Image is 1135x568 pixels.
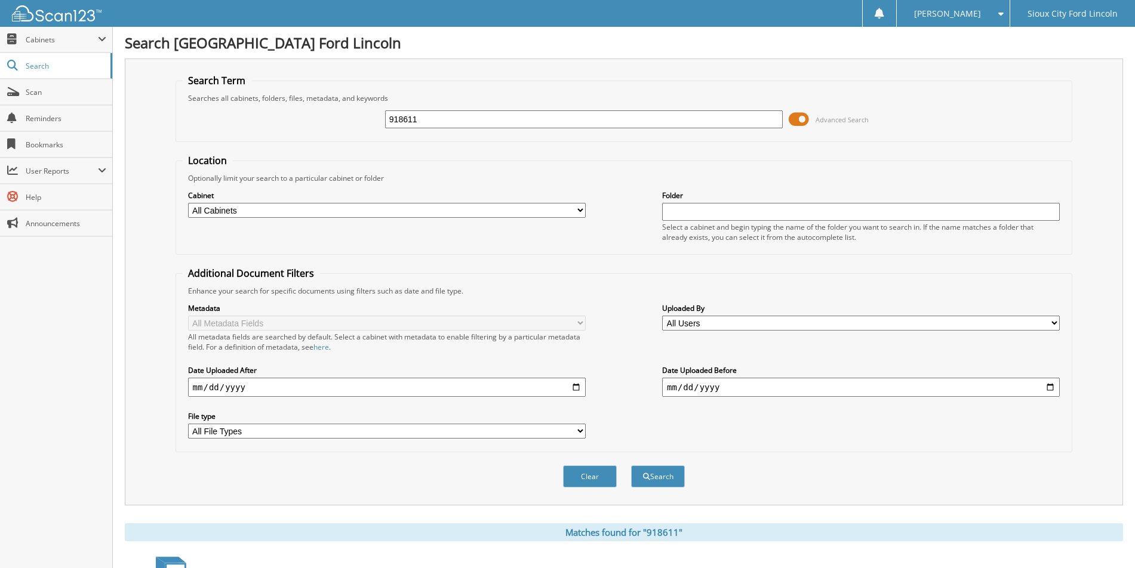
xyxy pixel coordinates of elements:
span: Sioux City Ford Lincoln [1028,10,1118,17]
label: Date Uploaded Before [662,365,1060,375]
span: User Reports [26,166,98,176]
img: scan123-logo-white.svg [12,5,101,21]
input: end [662,378,1060,397]
div: Select a cabinet and begin typing the name of the folder you want to search in. If the name match... [662,222,1060,242]
span: Search [26,61,104,71]
legend: Search Term [182,74,251,87]
label: Uploaded By [662,303,1060,313]
legend: Additional Document Filters [182,267,320,280]
label: File type [188,411,586,421]
span: Announcements [26,218,106,229]
label: Metadata [188,303,586,313]
button: Search [631,465,685,487]
legend: Location [182,154,233,167]
span: Bookmarks [26,140,106,150]
input: start [188,378,586,397]
a: here [313,342,329,352]
span: [PERSON_NAME] [914,10,981,17]
div: Enhance your search for specific documents using filters such as date and file type. [182,286,1066,296]
label: Folder [662,190,1060,200]
span: Scan [26,87,106,97]
div: Matches found for "918611" [125,523,1123,541]
span: Cabinets [26,35,98,45]
label: Date Uploaded After [188,365,586,375]
h1: Search [GEOGRAPHIC_DATA] Ford Lincoln [125,33,1123,53]
label: Cabinet [188,190,586,200]
div: All metadata fields are searched by default. Select a cabinet with metadata to enable filtering b... [188,332,586,352]
div: Optionally limit your search to a particular cabinet or folder [182,173,1066,183]
span: Reminders [26,113,106,124]
button: Clear [563,465,617,487]
div: Searches all cabinets, folders, files, metadata, and keywords [182,93,1066,103]
span: Help [26,192,106,202]
span: Advanced Search [816,115,869,124]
